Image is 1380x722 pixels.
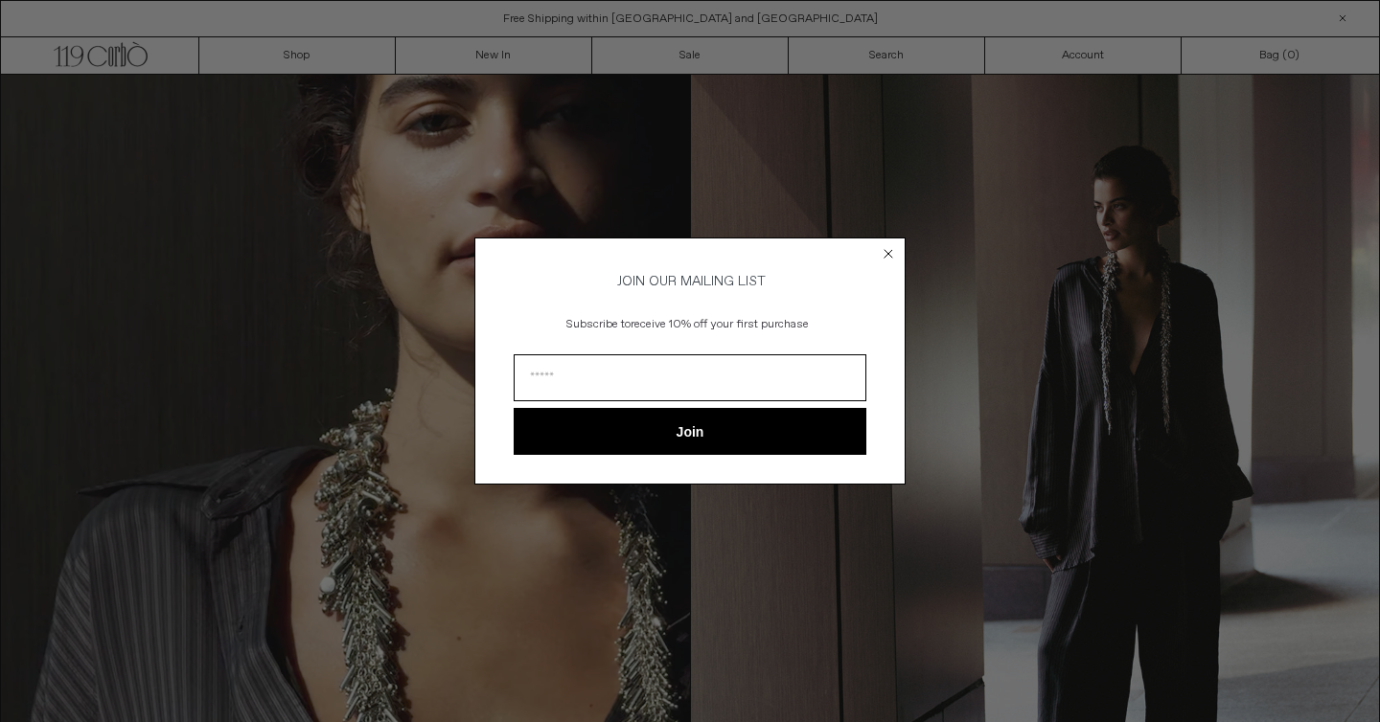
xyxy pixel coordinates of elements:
button: Join [514,408,866,455]
span: JOIN OUR MAILING LIST [614,273,766,290]
span: receive 10% off your first purchase [631,317,809,332]
button: Close dialog [879,244,898,263]
input: Email [514,354,866,401]
span: Subscribe to [566,317,631,332]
